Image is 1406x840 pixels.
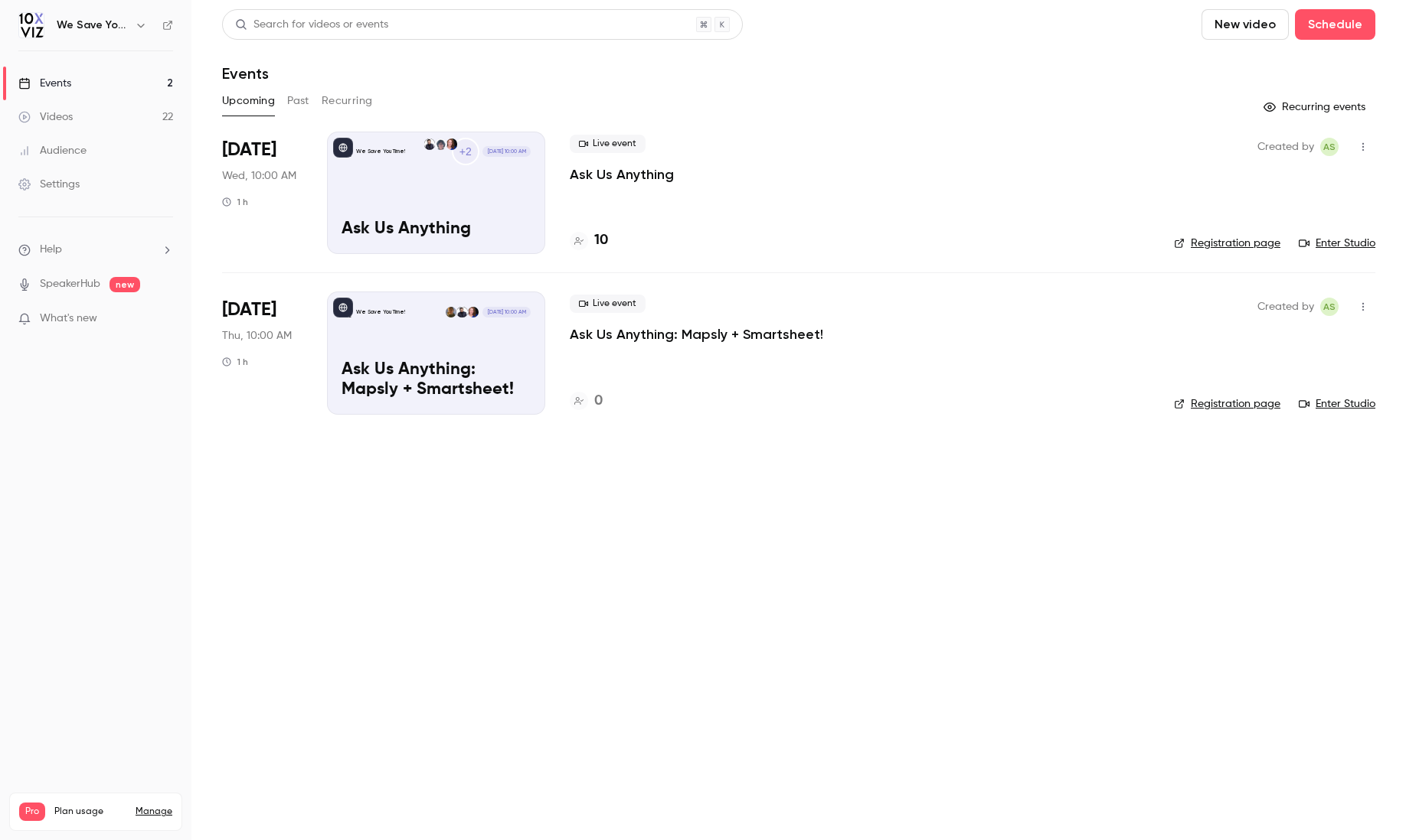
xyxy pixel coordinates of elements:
span: Ashley Sage [1320,138,1339,156]
a: 0 [570,391,603,412]
button: New video [1202,9,1289,40]
button: Upcoming [222,89,275,113]
span: Created by [1257,298,1314,316]
img: Nick R [446,307,456,317]
img: Jennifer Jones [446,138,457,149]
div: 1 h [222,356,248,368]
div: 1 h [222,196,248,208]
button: Schedule [1295,9,1375,40]
div: Sep 24 Wed, 10:00 AM (America/Denver) [222,132,302,254]
a: Registration page [1174,396,1280,412]
span: [DATE] 10:00 AM [482,307,530,317]
img: Dustin Wise [456,307,467,317]
h1: Events [222,64,269,83]
div: Oct 2 Thu, 10:00 AM (America/Denver) [222,291,302,414]
img: Dansong Wang [435,138,446,149]
span: Wed, 10:00 AM [222,168,296,184]
a: Manage [136,806,172,818]
a: Registration page [1174,236,1280,251]
span: Live event [570,295,646,313]
div: Videos [18,109,73,125]
div: Settings [18,177,80,192]
span: new [110,277,140,292]
span: Thu, 10:00 AM [222,328,292,343]
img: Jennifer Jones [468,307,479,317]
div: Events [18,76,71,91]
div: +2 [452,138,479,165]
span: [DATE] [222,298,276,322]
span: Plan usage [54,806,126,818]
a: Enter Studio [1299,236,1375,251]
p: Ask Us Anything: Mapsly + Smartsheet! [342,360,531,400]
button: Recurring [322,89,373,113]
a: Ask Us Anything: Mapsly + Smartsheet! [570,325,823,343]
a: Ask Us Anything [570,165,674,184]
img: Dustin Wise [424,138,435,149]
span: What's new [40,311,97,327]
img: We Save You Time! [19,13,44,37]
span: [DATE] 10:00 AM [482,146,530,157]
iframe: Noticeable Trigger [155,312,173,326]
a: Enter Studio [1299,396,1375,412]
button: Past [287,89,309,113]
a: SpeakerHub [40,276,100,292]
p: We Save You Time! [356,148,405,155]
div: Audience [18,143,87,158]
div: Search for videos or events [235,17,388,33]
button: Recurring events [1257,95,1375,119]
span: Pro [19,803,45,821]
h4: 10 [594,230,608,251]
span: Created by [1257,138,1314,156]
span: AS [1323,298,1336,316]
a: Ask Us Anything: Mapsly + Smartsheet!We Save You Time!Jennifer JonesDustin WiseNick R[DATE] 10:00... [327,291,545,414]
p: We Save You Time! [356,308,405,316]
span: Ashley Sage [1320,298,1339,316]
span: Live event [570,135,646,153]
span: Help [40,242,62,258]
a: 10 [570,230,608,251]
h4: 0 [594,391,603,412]
span: AS [1323,138,1336,156]
h6: We Save You Time! [57,18,129,33]
a: Ask Us AnythingWe Save You Time!+2Jennifer JonesDansong WangDustin Wise[DATE] 10:00 AMAsk Us Anyt... [327,132,545,254]
li: help-dropdown-opener [18,242,173,258]
p: Ask Us Anything [342,220,531,239]
span: [DATE] [222,138,276,162]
